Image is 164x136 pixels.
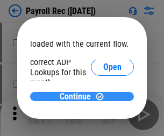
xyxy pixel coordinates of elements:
span: Open [103,63,122,71]
button: ContinueContinue [30,92,134,101]
div: Please select the correct ADP Lookups for this month [30,47,91,88]
span: Continue [60,92,91,101]
button: Open [91,59,134,76]
img: Continue [95,92,104,101]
